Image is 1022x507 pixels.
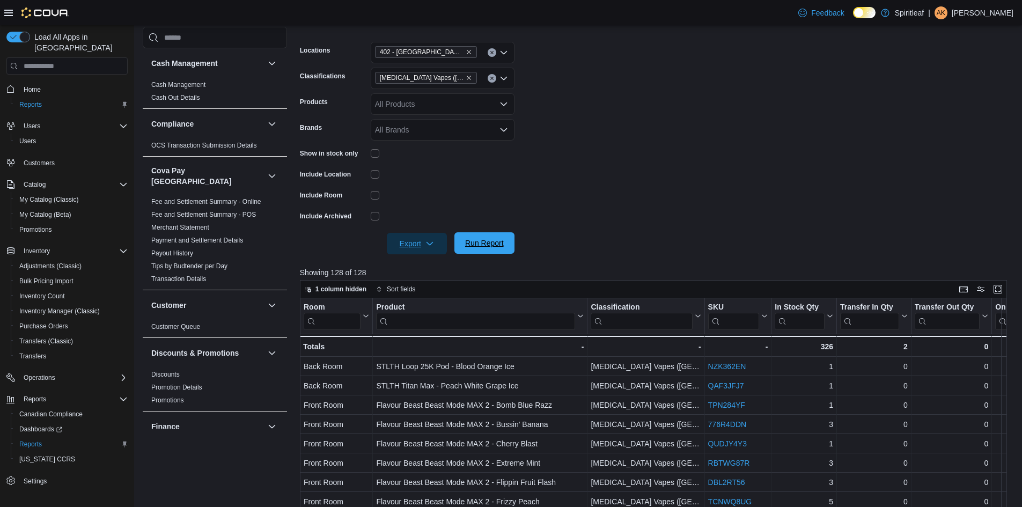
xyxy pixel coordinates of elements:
button: Open list of options [499,100,508,108]
button: Clear input [488,48,496,57]
div: In Stock Qty [775,303,825,313]
button: Transfers [11,349,132,364]
span: Dashboards [19,425,62,433]
span: Nicotine Vapes (Manitoba) [375,72,477,84]
button: Users [2,119,132,134]
div: SKU [708,303,759,313]
button: Inventory [19,245,54,258]
div: 0 [915,418,988,431]
span: Inventory [19,245,128,258]
span: Users [19,120,128,133]
div: Front Room [304,399,369,412]
div: Classification [591,303,692,313]
button: Customers [2,155,132,171]
div: SKU URL [708,303,759,330]
span: Bulk Pricing Import [15,275,128,288]
button: Transfer Out Qty [915,303,988,330]
div: Flavour Beast Beast Mode MAX 2 - Cherry Blast [376,437,584,450]
div: 0 [915,476,988,489]
a: Home [19,83,45,96]
div: 1 [775,437,833,450]
div: Flavour Beast Beast Mode MAX 2 - Flippin Fruit Flash [376,476,584,489]
a: TCNWQ8UG [708,497,752,506]
span: Inventory [24,247,50,255]
span: Export [393,233,440,254]
button: Operations [2,370,132,385]
a: Promotions [151,396,184,404]
a: Adjustments (Classic) [15,260,86,273]
span: Promotions [151,396,184,405]
a: Canadian Compliance [15,408,87,421]
button: Open list of options [499,48,508,57]
a: Discounts [151,371,180,378]
input: Dark Mode [853,7,876,18]
button: Compliance [266,117,278,130]
span: Reports [15,98,128,111]
button: Operations [19,371,60,384]
button: Discounts & Promotions [151,348,263,358]
div: Cova Pay [GEOGRAPHIC_DATA] [143,195,287,290]
span: Operations [19,371,128,384]
button: Adjustments (Classic) [11,259,132,274]
p: | [928,6,930,19]
div: 326 [775,340,833,353]
button: Transfers (Classic) [11,334,132,349]
div: Compliance [143,139,287,156]
span: My Catalog (Beta) [19,210,71,219]
button: Reports [11,437,132,452]
span: Load All Apps in [GEOGRAPHIC_DATA] [30,32,128,53]
div: Flavour Beast Beast Mode MAX 2 - Extreme Mint [376,457,584,469]
button: Reports [2,392,132,407]
h3: Compliance [151,119,194,129]
a: My Catalog (Classic) [15,193,83,206]
a: Dashboards [15,423,67,436]
button: Open list of options [499,74,508,83]
span: Catalog [24,180,46,189]
div: - [708,340,768,353]
a: Inventory Manager (Classic) [15,305,104,318]
p: [PERSON_NAME] [952,6,1013,19]
span: Tips by Budtender per Day [151,262,227,270]
label: Include Location [300,170,351,179]
button: Discounts & Promotions [266,347,278,359]
a: Transfers [15,350,50,363]
a: Cash Management [151,81,205,89]
div: 1 [775,379,833,392]
div: Room [304,303,361,313]
button: Cova Pay [GEOGRAPHIC_DATA] [151,165,263,187]
button: Cash Management [266,57,278,70]
span: Reports [15,438,128,451]
button: Inventory [2,244,132,259]
a: NZK362EN [708,362,746,371]
button: Promotions [11,222,132,237]
button: Inventory Count [11,289,132,304]
div: [MEDICAL_DATA] Vapes ([GEOGRAPHIC_DATA]) [591,437,701,450]
button: My Catalog (Beta) [11,207,132,222]
div: 0 [915,379,988,392]
span: 402 - Polo Park (Winnipeg) [375,46,477,58]
button: Finance [266,420,278,433]
a: Promotion Details [151,384,202,391]
span: Transaction Details [151,275,206,283]
div: Front Room [304,418,369,431]
a: DBL2RT56 [708,478,745,487]
button: Run Report [454,232,514,254]
button: Customer [151,300,263,311]
span: Merchant Statement [151,223,209,232]
div: Cash Management [143,78,287,108]
span: Inventory Manager (Classic) [15,305,128,318]
button: Display options [974,283,987,296]
button: Finance [151,421,263,432]
button: Remove Nicotine Vapes (Manitoba) from selection in this group [466,75,472,81]
div: Transfer In Qty [840,303,899,330]
span: Cash Out Details [151,93,200,102]
span: Users [19,137,36,145]
span: Customers [24,159,55,167]
div: 3 [775,457,833,469]
div: 3 [775,418,833,431]
h3: Finance [151,421,180,432]
span: Dark Mode [853,18,854,19]
div: Room [304,303,361,330]
div: Front Room [304,476,369,489]
div: Front Room [304,457,369,469]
